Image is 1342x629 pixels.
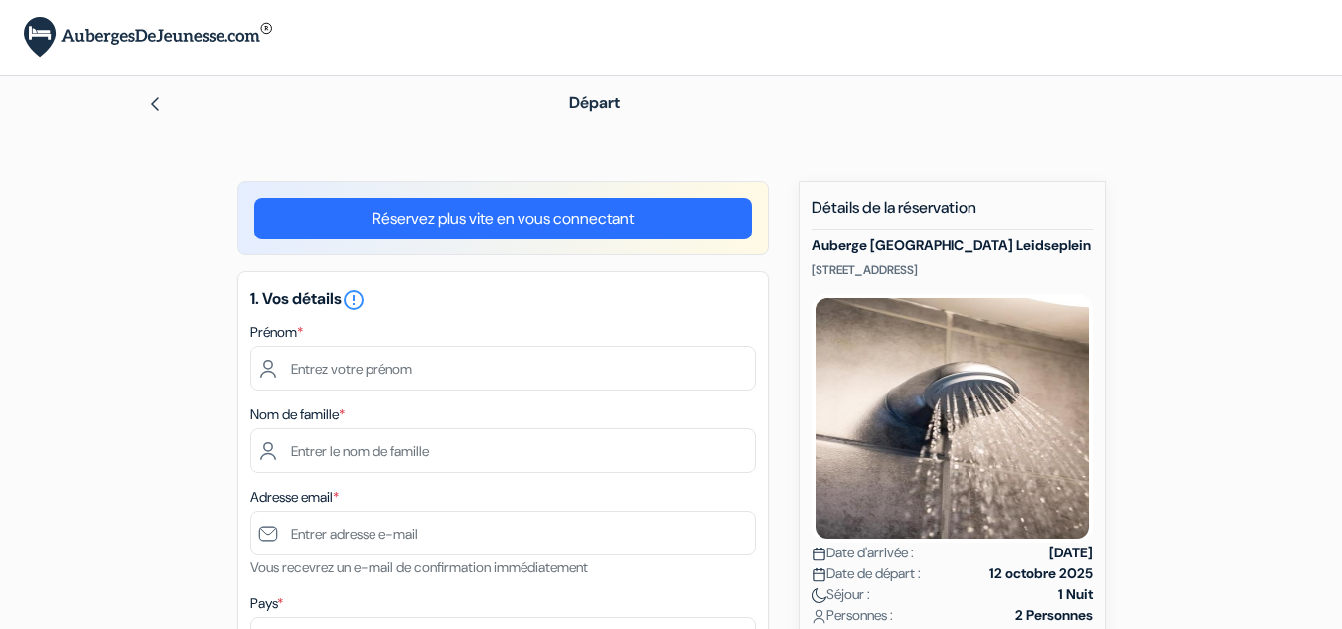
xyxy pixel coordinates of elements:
span: Personnes : [812,605,893,626]
small: Vous recevrez un e-mail de confirmation immédiatement [250,558,588,576]
input: Entrer le nom de famille [250,428,756,473]
span: Séjour : [812,584,870,605]
label: Pays [250,593,283,614]
strong: [DATE] [1049,543,1093,563]
img: moon.svg [812,588,826,603]
h5: 1. Vos détails [250,288,756,312]
img: left_arrow.svg [147,96,163,112]
span: Date de départ : [812,563,921,584]
strong: 12 octobre 2025 [989,563,1093,584]
img: calendar.svg [812,547,826,561]
h5: Auberge [GEOGRAPHIC_DATA] Leidseplein [812,237,1093,254]
img: calendar.svg [812,567,826,582]
label: Adresse email [250,487,339,508]
h5: Détails de la réservation [812,198,1093,230]
input: Entrez votre prénom [250,346,756,391]
span: Date d'arrivée : [812,543,914,563]
img: user_icon.svg [812,609,826,624]
span: Départ [569,92,620,113]
strong: 2 Personnes [1015,605,1093,626]
input: Entrer adresse e-mail [250,511,756,555]
img: AubergesDeJeunesse.com [24,17,272,58]
label: Nom de famille [250,404,345,425]
label: Prénom [250,322,303,343]
strong: 1 Nuit [1058,584,1093,605]
a: Réservez plus vite en vous connectant [254,198,752,239]
i: error_outline [342,288,366,312]
a: error_outline [342,288,366,309]
p: [STREET_ADDRESS] [812,262,1093,278]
